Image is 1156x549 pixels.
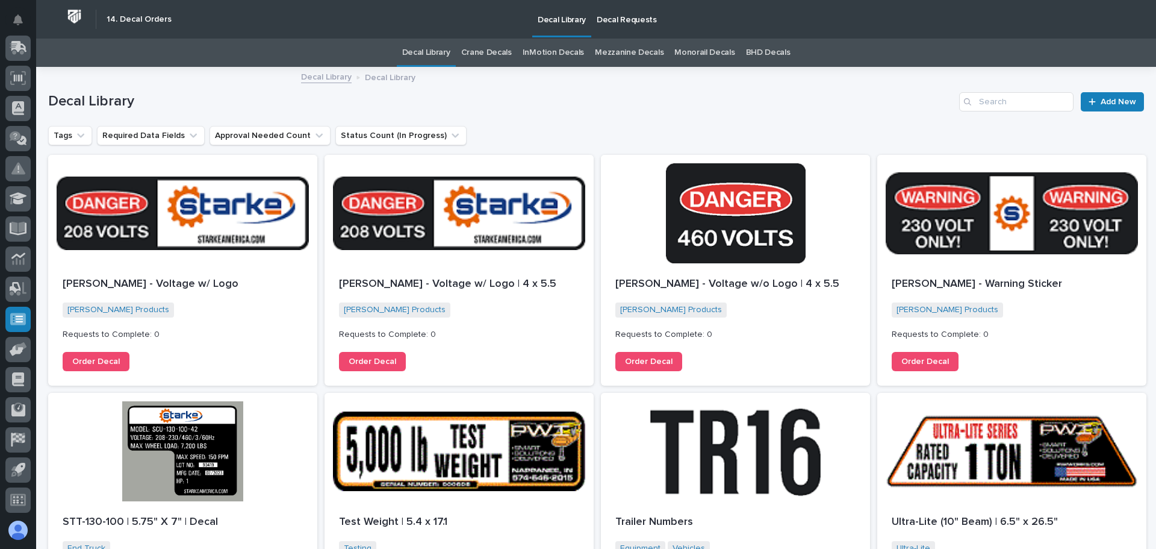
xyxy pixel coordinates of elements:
p: [PERSON_NAME] - Voltage w/ Logo | 4 x 5.5 [339,278,579,291]
button: Notifications [5,7,31,33]
a: [PERSON_NAME] - Voltage w/o Logo | 4 x 5.5[PERSON_NAME] Products Requests to Complete: 0Order Decal [601,155,870,386]
button: Status Count (In Progress) [335,126,467,145]
a: Decal Library [402,39,450,67]
button: Approval Needed Count [210,126,331,145]
div: Notifications [15,14,31,34]
p: Trailer Numbers [615,516,856,529]
p: Requests to Complete: 0 [63,330,303,340]
span: Add New [1101,98,1136,106]
a: [PERSON_NAME] Products [67,305,169,315]
a: [PERSON_NAME] Products [344,305,446,315]
p: Decal Library [365,70,415,83]
a: Monorail Decals [674,39,735,67]
p: [PERSON_NAME] - Voltage w/ Logo [63,278,303,291]
a: [PERSON_NAME] Products [620,305,722,315]
a: Order Decal [63,352,129,371]
p: Requests to Complete: 0 [892,330,1132,340]
button: Tags [48,126,92,145]
p: Requests to Complete: 0 [615,330,856,340]
h1: Decal Library [48,93,954,110]
img: Workspace Logo [63,5,85,28]
span: Order Decal [349,357,396,366]
p: [PERSON_NAME] - Voltage w/o Logo | 4 x 5.5 [615,278,856,291]
a: Decal Library [301,69,352,83]
button: users-avatar [5,518,31,543]
p: [PERSON_NAME] - Warning Sticker [892,278,1132,291]
a: [PERSON_NAME] Products [897,305,998,315]
a: Crane Decals [461,39,512,67]
span: Order Decal [72,357,120,366]
span: Order Decal [901,357,949,366]
a: Order Decal [339,352,406,371]
p: Test Weight | 5.4 x 17.1 [339,516,579,529]
a: Mezzanine Decals [595,39,663,67]
p: STT-130-100 | 5.75" X 7" | Decal [63,516,303,529]
span: Order Decal [625,357,673,366]
input: Search [959,92,1074,111]
a: Order Decal [615,352,682,371]
p: Ultra-Lite (10" Beam) | 6.5" x 26.5" [892,516,1132,529]
a: [PERSON_NAME] - Voltage w/ Logo | 4 x 5.5[PERSON_NAME] Products Requests to Complete: 0Order Decal [325,155,594,386]
h2: 14. Decal Orders [107,14,172,25]
a: Order Decal [892,352,959,371]
a: Add New [1081,92,1144,111]
a: InMotion Decals [523,39,584,67]
a: [PERSON_NAME] - Voltage w/ Logo[PERSON_NAME] Products Requests to Complete: 0Order Decal [48,155,317,386]
a: [PERSON_NAME] - Warning Sticker[PERSON_NAME] Products Requests to Complete: 0Order Decal [877,155,1146,386]
a: BHD Decals [746,39,791,67]
p: Requests to Complete: 0 [339,330,579,340]
button: Required Data Fields [97,126,205,145]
